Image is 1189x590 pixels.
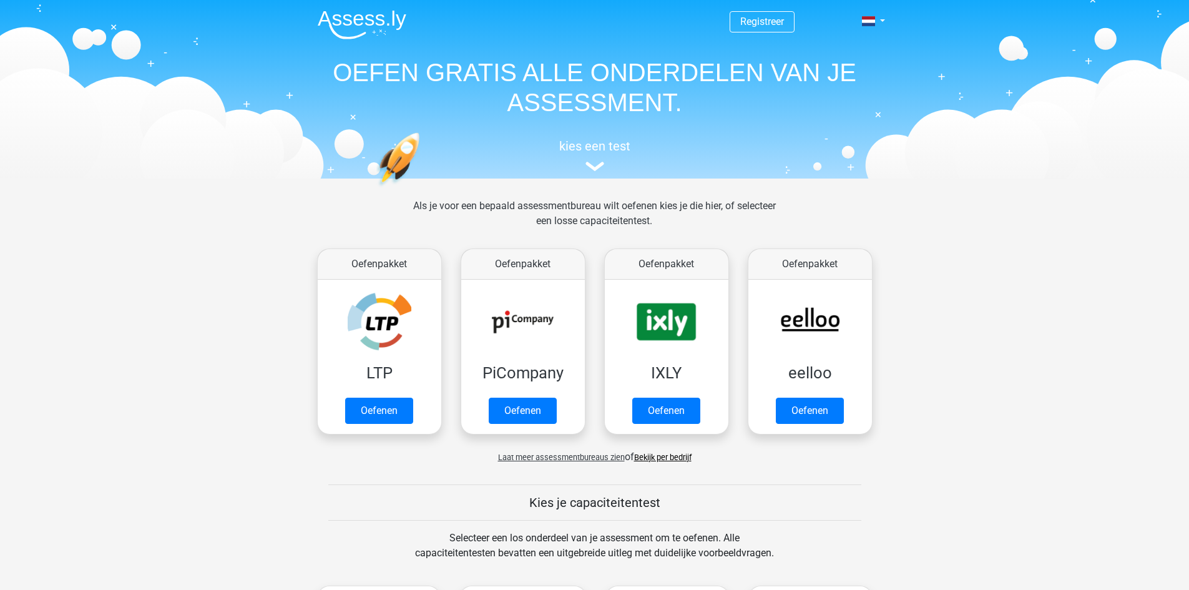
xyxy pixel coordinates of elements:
[403,199,786,243] div: Als je voor een bepaald assessmentbureau wilt oefenen kies je die hier, of selecteer een losse ca...
[498,453,625,462] span: Laat meer assessmentbureaus zien
[376,132,468,245] img: oefenen
[740,16,784,27] a: Registreer
[308,440,882,465] div: of
[634,453,692,462] a: Bekijk per bedrijf
[776,398,844,424] a: Oefenen
[308,57,882,117] h1: OEFEN GRATIS ALLE ONDERDELEN VAN JE ASSESSMENT.
[585,162,604,171] img: assessment
[318,10,406,39] img: Assessly
[489,398,557,424] a: Oefenen
[328,495,861,510] h5: Kies je capaciteitentest
[308,139,882,172] a: kies een test
[403,531,786,576] div: Selecteer een los onderdeel van je assessment om te oefenen. Alle capaciteitentesten bevatten een...
[345,398,413,424] a: Oefenen
[308,139,882,154] h5: kies een test
[632,398,700,424] a: Oefenen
